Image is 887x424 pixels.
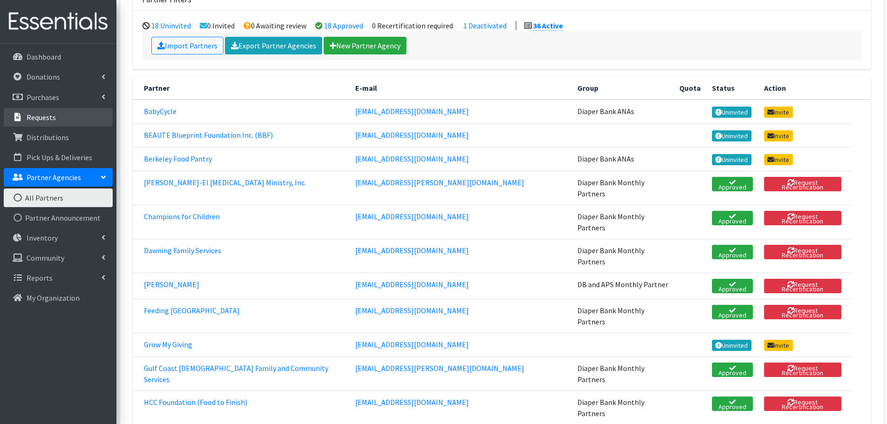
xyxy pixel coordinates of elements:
[706,77,758,100] th: Status
[324,37,406,54] a: New Partner Agency
[4,209,113,227] a: Partner Announcement
[144,340,192,349] a: Grow My Giving
[355,130,469,140] a: [EMAIL_ADDRESS][DOMAIN_NAME]
[712,363,753,377] a: Approved
[355,178,524,187] a: [EMAIL_ADDRESS][PERSON_NAME][DOMAIN_NAME]
[144,246,221,255] a: Dawning Family Services
[674,77,706,100] th: Quota
[764,154,793,165] a: Invite
[133,77,350,100] th: Partner
[758,77,853,100] th: Action
[572,239,674,273] td: Diaper Bank Monthly Partners
[355,154,469,163] a: [EMAIL_ADDRESS][DOMAIN_NAME]
[200,21,235,30] li: 0 Invited
[324,21,363,30] a: 18 Approved
[4,148,113,167] a: Pick Ups & Deliveries
[151,37,223,54] a: Import Partners
[764,305,841,319] button: Request Recertification
[572,357,674,391] td: Diaper Bank Monthly Partners
[355,212,469,221] a: [EMAIL_ADDRESS][DOMAIN_NAME]
[27,133,69,142] p: Distributions
[712,107,752,118] a: Uninvited
[4,6,113,37] img: HumanEssentials
[4,229,113,247] a: Inventory
[572,299,674,333] td: Diaper Bank Monthly Partners
[27,253,64,262] p: Community
[144,363,328,384] a: Gulf Coast [DEMOGRAPHIC_DATA] Family and Community Services
[355,246,469,255] a: [EMAIL_ADDRESS][DOMAIN_NAME]
[572,205,674,239] td: Diaper Bank Monthly Partners
[144,154,212,163] a: Berkeley Food Pantry
[355,397,469,407] a: [EMAIL_ADDRESS][DOMAIN_NAME]
[4,269,113,287] a: Reports
[712,211,753,225] a: Approved
[712,130,752,141] a: Uninvited
[572,273,674,299] td: DB and APS Monthly Partner
[4,168,113,187] a: Partner Agencies
[764,363,841,377] button: Request Recertification
[764,245,841,259] button: Request Recertification
[225,37,322,54] a: Export Partner Agencies
[764,130,793,141] a: Invite
[144,397,247,407] a: HCC Foundation (Food to Finish)
[4,128,113,147] a: Distributions
[4,67,113,86] a: Donations
[244,21,306,30] li: 0 Awaiting review
[355,107,469,116] a: [EMAIL_ADDRESS][DOMAIN_NAME]
[372,21,453,30] li: 0 Recertification required
[355,280,469,289] a: [EMAIL_ADDRESS][DOMAIN_NAME]
[151,21,191,30] a: 18 Uninvited
[712,340,752,351] a: Uninvited
[572,77,674,100] th: Group
[144,212,220,221] a: Champions for Children
[4,188,113,207] a: All Partners
[764,279,841,293] button: Request Recertification
[4,47,113,66] a: Dashboard
[27,113,56,122] p: Requests
[4,108,113,127] a: Requests
[764,177,841,191] button: Request Recertification
[764,397,841,411] button: Request Recertification
[27,72,60,81] p: Donations
[4,249,113,267] a: Community
[27,273,53,283] p: Reports
[27,233,58,242] p: Inventory
[4,88,113,107] a: Purchases
[764,107,793,118] a: Invite
[144,306,240,315] a: Feeding [GEOGRAPHIC_DATA]
[712,177,753,191] a: Approved
[144,280,199,289] a: [PERSON_NAME]
[712,305,753,319] a: Approved
[355,306,469,315] a: [EMAIL_ADDRESS][DOMAIN_NAME]
[27,52,61,61] p: Dashboard
[712,397,753,411] a: Approved
[712,279,753,293] a: Approved
[27,173,81,182] p: Partner Agencies
[572,100,674,124] td: Diaper Bank ANAs
[355,340,469,349] a: [EMAIL_ADDRESS][DOMAIN_NAME]
[463,21,507,30] a: 1 Deactivated
[144,178,306,187] a: [PERSON_NAME]-El [MEDICAL_DATA] Ministry, Inc.
[764,340,793,351] a: Invite
[533,21,563,31] a: 36 Active
[27,93,59,102] p: Purchases
[712,154,752,165] a: Uninvited
[27,293,80,303] p: My Organization
[712,245,753,259] a: Approved
[144,107,176,116] a: BabyCycle
[764,211,841,225] button: Request Recertification
[572,171,674,205] td: Diaper Bank Monthly Partners
[4,289,113,307] a: My Organization
[355,363,524,373] a: [EMAIL_ADDRESS][PERSON_NAME][DOMAIN_NAME]
[572,147,674,171] td: Diaper Bank ANAs
[144,130,273,140] a: BEAUTE Blueprint Foundation Inc. (BBF)
[350,77,572,100] th: E-mail
[27,153,92,162] p: Pick Ups & Deliveries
